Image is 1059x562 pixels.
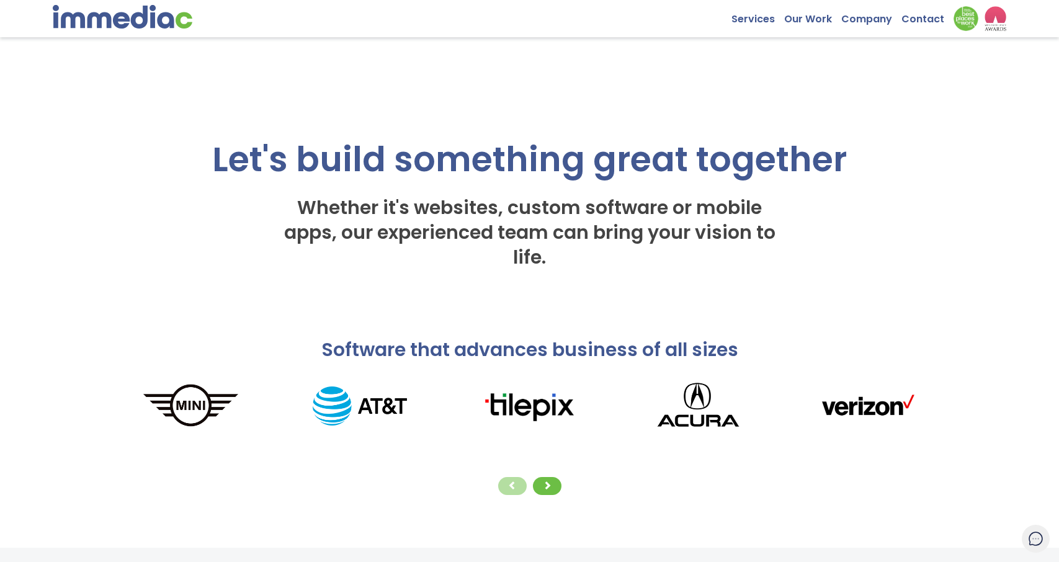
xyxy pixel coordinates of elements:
[954,6,978,31] img: Down
[53,5,192,29] img: immediac
[284,194,775,270] span: Whether it's websites, custom software or mobile apps, our experienced team can bring your vision...
[321,336,738,363] span: Software that advances business of all sizes
[783,389,952,422] img: verizonLogo.png
[985,6,1006,31] img: logo2_wea_nobg.webp
[784,6,841,25] a: Our Work
[731,6,784,25] a: Services
[275,386,445,426] img: AT%26T_logo.png
[841,6,901,25] a: Company
[614,375,783,438] img: Acura_logo.png
[444,389,614,423] img: tilepixLogo.png
[901,6,954,25] a: Contact
[106,382,275,429] img: MINI_logo.png
[212,135,847,183] span: Let's build something great together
